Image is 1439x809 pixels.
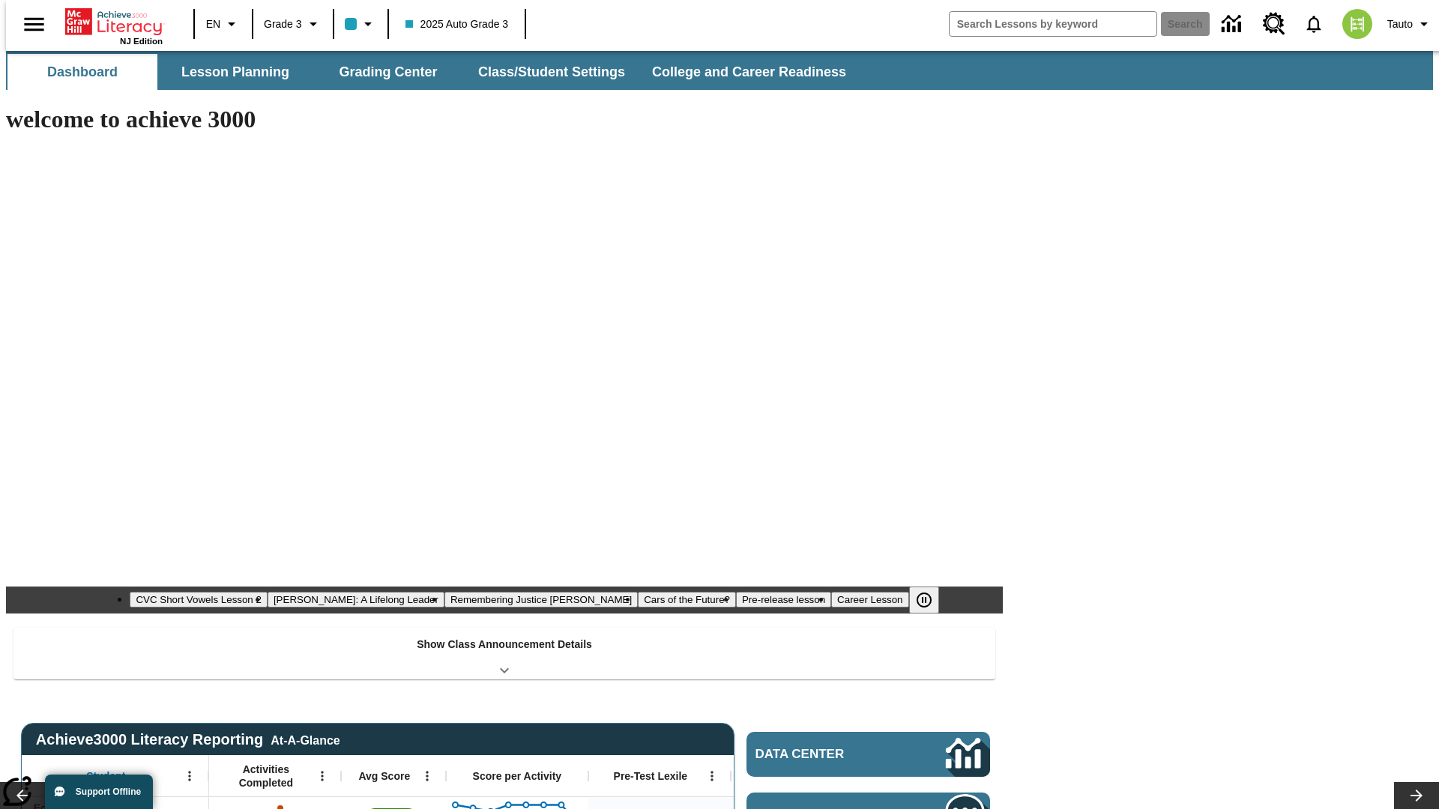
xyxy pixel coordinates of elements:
[640,54,858,90] button: College and Career Readiness
[160,54,310,90] button: Lesson Planning
[746,732,990,777] a: Data Center
[217,763,316,790] span: Activities Completed
[313,54,463,90] button: Grading Center
[358,769,410,783] span: Avg Score
[7,54,157,90] button: Dashboard
[86,769,125,783] span: Student
[1213,4,1254,45] a: Data Center
[120,37,163,46] span: NJ Edition
[339,10,383,37] button: Class color is light blue. Change class color
[405,16,509,32] span: 2025 Auto Grade 3
[1387,16,1413,32] span: Tauto
[271,731,340,748] div: At-A-Glance
[416,765,438,787] button: Open Menu
[268,592,444,607] button: Slide 2 Dianne Feinstein: A Lifelong Leader
[736,592,831,607] button: Slide 5 Pre-release lesson
[76,787,141,797] span: Support Offline
[178,765,201,787] button: Open Menu
[909,587,954,613] div: Pause
[65,5,163,46] div: Home
[130,592,267,607] button: Slide 1 CVC Short Vowels Lesson 2
[199,10,247,37] button: Language: EN, Select a language
[466,54,637,90] button: Class/Student Settings
[6,54,860,90] div: SubNavbar
[473,769,562,783] span: Score per Activity
[6,51,1433,90] div: SubNavbar
[638,592,736,607] button: Slide 4 Cars of the Future?
[950,12,1156,36] input: search field
[258,10,328,37] button: Grade: Grade 3, Select a grade
[1394,782,1439,809] button: Lesson carousel, Next
[909,587,939,613] button: Pause
[1294,4,1333,43] a: Notifications
[6,106,1003,133] h1: welcome to achieve 3000
[1333,4,1381,43] button: Select a new avatar
[13,628,995,679] div: Show Class Announcement Details
[311,765,334,787] button: Open Menu
[206,16,220,32] span: EN
[701,765,723,787] button: Open Menu
[444,592,638,607] button: Slide 3 Remembering Justice O'Connor
[1254,4,1294,44] a: Resource Center, Will open in new tab
[65,7,163,37] a: Home
[264,16,302,32] span: Grade 3
[831,592,908,607] button: Slide 6 Career Lesson
[45,775,153,809] button: Support Offline
[614,769,688,783] span: Pre-Test Lexile
[1381,10,1439,37] button: Profile/Settings
[417,637,592,652] p: Show Class Announcement Details
[1342,9,1372,39] img: avatar image
[755,747,896,762] span: Data Center
[36,731,340,748] span: Achieve3000 Literacy Reporting
[12,2,56,46] button: Open side menu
